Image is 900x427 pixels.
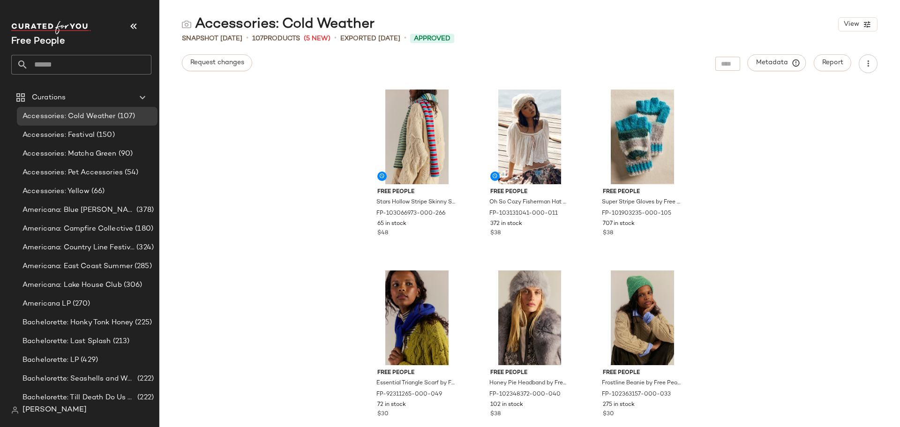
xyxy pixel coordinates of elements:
[370,90,464,184] img: 103066973_266_e
[95,130,115,141] span: (150)
[377,410,389,419] span: $30
[843,21,859,28] span: View
[182,54,252,71] button: Request changes
[603,401,635,409] span: 275 in stock
[133,261,152,272] span: (285)
[602,390,671,399] span: FP-102363157-000-033
[111,336,130,347] span: (213)
[190,59,244,67] span: Request changes
[22,205,135,216] span: Americana: Blue [PERSON_NAME] Baby
[376,210,445,218] span: FP-103066973-000-266
[11,406,19,414] img: svg%3e
[135,374,154,384] span: (222)
[22,317,133,328] span: Bachelorette: Honky Tonk Honey
[377,188,457,196] span: Free People
[116,111,135,122] span: (107)
[489,210,558,218] span: FP-103131041-000-011
[377,369,457,377] span: Free People
[135,242,154,253] span: (324)
[490,229,501,238] span: $38
[22,224,133,234] span: Americana: Campfire Collective
[602,198,681,207] span: Super Stripe Gloves by Free People in Blue
[603,220,635,228] span: 707 in stock
[22,299,71,309] span: Americana LP
[22,392,135,403] span: Bachelorette: Till Death Do Us Party
[22,336,111,347] span: Bachelorette: Last Splash
[489,379,569,388] span: Honey Pie Headband by Free People in Blue
[490,410,501,419] span: $38
[135,392,154,403] span: (222)
[11,21,91,34] img: cfy_white_logo.C9jOOHJF.svg
[122,280,142,291] span: (306)
[490,220,522,228] span: 372 in stock
[483,270,577,365] img: 102348372_040_a
[22,242,135,253] span: Americana: Country Line Festival
[22,130,95,141] span: Accessories: Festival
[133,317,152,328] span: (225)
[117,149,133,159] span: (90)
[182,15,375,34] div: Accessories: Cold Weather
[603,188,682,196] span: Free People
[602,210,671,218] span: FP-101903235-000-105
[22,355,79,366] span: Bachelorette: LP
[404,33,406,44] span: •
[838,17,877,31] button: View
[414,34,450,44] span: Approved
[133,224,153,234] span: (180)
[490,401,523,409] span: 102 in stock
[489,198,569,207] span: Oh So Cozy Fisherman Hat by Free People in White
[603,410,614,419] span: $30
[79,355,98,366] span: (429)
[135,205,154,216] span: (378)
[22,167,123,178] span: Accessories: Pet Accessories
[252,35,263,42] span: 107
[11,37,65,46] span: Current Company Name
[90,186,105,197] span: (66)
[376,198,456,207] span: Stars Hollow Stripe Skinny Scarf by Free People
[123,167,139,178] span: (54)
[22,149,117,159] span: Accessories: Matcha Green
[603,369,682,377] span: Free People
[182,34,242,44] span: Snapshot [DATE]
[377,229,388,238] span: $48
[376,379,456,388] span: Essential Triangle Scarf by Free People in Blue
[370,270,464,365] img: 92311265_049_a
[489,390,561,399] span: FP-102348372-000-040
[32,92,66,103] span: Curations
[822,59,843,67] span: Report
[377,220,406,228] span: 65 in stock
[814,54,851,71] button: Report
[22,261,133,272] span: Americana: East Coast Summer
[603,229,613,238] span: $38
[490,369,570,377] span: Free People
[377,401,406,409] span: 72 in stock
[22,374,135,384] span: Bachelorette: Seashells and Wedding Bells
[490,188,570,196] span: Free People
[376,390,442,399] span: FP-92311265-000-049
[334,33,337,44] span: •
[595,90,690,184] img: 101903235_105_b
[22,111,116,122] span: Accessories: Cold Weather
[756,59,798,67] span: Metadata
[340,34,400,44] p: Exported [DATE]
[22,186,90,197] span: Accessories: Yellow
[595,270,690,365] img: 102363157_033_a
[22,280,122,291] span: Americana: Lake House Club
[182,20,191,29] img: svg%3e
[71,299,90,309] span: (270)
[252,34,300,44] div: Products
[748,54,806,71] button: Metadata
[483,90,577,184] img: 103131041_011_0
[246,33,248,44] span: •
[304,34,330,44] span: (5 New)
[22,405,87,416] span: [PERSON_NAME]
[602,379,681,388] span: Frostline Beanie by Free People in Green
